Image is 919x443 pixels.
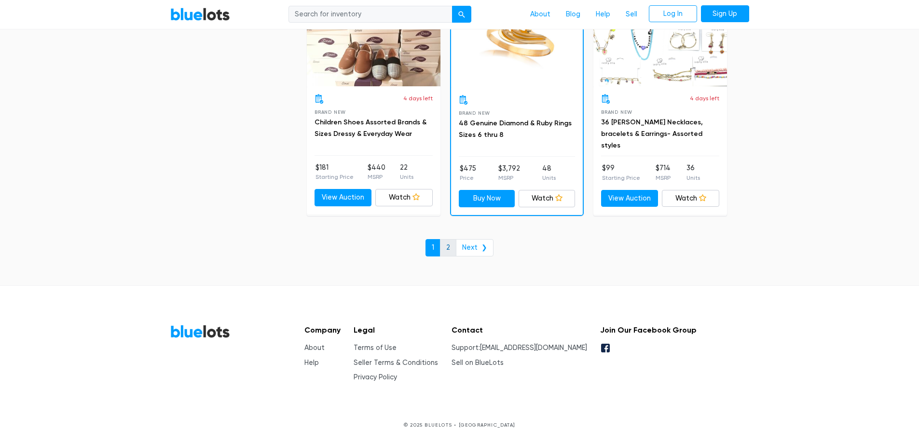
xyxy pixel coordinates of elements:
p: Units [686,174,700,182]
p: Units [400,173,413,181]
h5: Contact [452,325,587,335]
p: 4 days left [690,94,719,103]
p: Starting Price [315,173,354,181]
a: Watch [519,190,575,207]
a: Children Shoes Assorted Brands & Sizes Dressy & Everyday Wear [315,118,426,138]
p: 4 days left [403,94,433,103]
span: Brand New [459,110,490,116]
a: BlueLots [170,324,230,338]
a: 2 [440,239,456,256]
li: 48 [542,163,556,183]
a: About [304,344,325,352]
span: Brand New [601,109,632,115]
p: Units [542,174,556,182]
li: $714 [656,163,671,182]
h5: Join Our Facebook Group [600,325,697,335]
p: MSRP [368,173,385,181]
a: About [522,5,558,24]
p: Price [460,174,476,182]
p: MSRP [498,174,520,182]
span: Brand New [315,109,346,115]
a: Watch [375,189,433,206]
a: Sell on BlueLots [452,359,504,367]
a: Next ❯ [456,239,494,256]
a: Buy Now [459,190,515,207]
a: Terms of Use [354,344,397,352]
li: Support: [452,343,587,353]
p: MSRP [656,174,671,182]
li: $440 [368,162,385,182]
a: Sign Up [701,5,749,23]
input: Search for inventory [288,6,453,23]
a: Privacy Policy [354,373,397,381]
a: Log In [649,5,697,23]
p: © 2025 BLUELOTS • [GEOGRAPHIC_DATA] [170,421,749,429]
a: BlueLots [170,7,230,21]
h5: Legal [354,325,438,335]
a: Sell [618,5,645,24]
li: $181 [315,162,354,182]
li: $99 [602,163,640,182]
a: Help [304,359,319,367]
a: Help [588,5,618,24]
a: 36 [PERSON_NAME] Necklaces, bracelets & Earrings- Assorted styles [601,118,703,149]
a: [EMAIL_ADDRESS][DOMAIN_NAME] [480,344,587,352]
a: 48 Genuine Diamond & Ruby Rings Sizes 6 thru 8 [459,119,572,139]
h5: Company [304,325,341,335]
a: View Auction [315,189,372,206]
li: $3,792 [498,163,520,183]
li: 36 [686,163,700,182]
a: Watch [662,190,719,207]
a: Blog [558,5,588,24]
p: Starting Price [602,174,640,182]
a: View Auction [601,190,658,207]
li: 22 [400,162,413,182]
a: Seller Terms & Conditions [354,359,438,367]
a: 1 [425,239,440,256]
li: $475 [460,163,476,183]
